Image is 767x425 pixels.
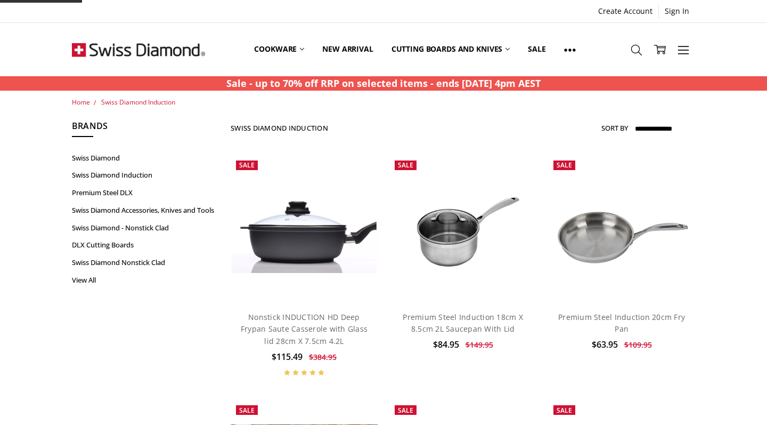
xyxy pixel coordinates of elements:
[558,312,685,334] a: Premium Steel Induction 20cm Fry Pan
[592,339,618,350] span: $63.95
[403,312,523,334] a: Premium Steel Induction 18cm X 8.5cm 2L Saucepan With Lid
[226,77,541,90] strong: Sale - up to 70% off RRP on selected items - ends [DATE] 4pm AEST
[382,26,519,73] a: Cutting boards and knives
[72,184,219,202] a: Premium Steel DLX
[72,202,219,219] a: Swiss Diamond Accessories, Knives and Tools
[72,254,219,271] a: Swiss Diamond Nonstick Clad
[231,124,328,132] h1: Swiss Diamond Induction
[557,161,572,170] span: Sale
[241,312,368,346] a: Nonstick INDUCTION HD Deep Frypan Saute Casserole with Glass lid 28cm X 7.5cm 4.2L
[239,406,255,415] span: Sale
[239,161,255,170] span: Sale
[72,119,219,138] h5: Brands
[519,26,554,73] a: Sale
[72,271,219,289] a: View All
[592,4,658,19] a: Create Account
[548,180,695,278] img: Premium Steel Induction 20cm Fry Pan
[557,406,572,415] span: Sale
[624,340,652,350] span: $109.95
[433,339,459,350] span: $84.95
[555,26,585,74] a: Show All
[72,149,219,167] a: Swiss Diamond
[72,219,219,237] a: Swiss Diamond - Nonstick Clad
[245,26,313,73] a: Cookware
[466,340,493,350] span: $149.95
[389,180,536,277] img: Premium Steel Induction 18cm X 8.5cm 2L Saucepan With Lid
[313,26,382,73] a: New arrival
[659,4,695,19] a: Sign In
[72,23,205,76] img: Free Shipping On Every Order
[601,119,628,137] label: Sort By
[72,98,90,107] a: Home
[72,236,219,254] a: DLX Cutting Boards
[101,98,175,107] a: Swiss Diamond Induction
[231,185,378,272] img: Nonstick INDUCTION HD Deep Frypan Saute Casserole with Glass lid 28cm X 7.5cm 4.2L
[398,406,413,415] span: Sale
[398,161,413,170] span: Sale
[231,155,378,302] a: Nonstick INDUCTION HD Deep Frypan Saute Casserole with Glass lid 28cm X 7.5cm 4.2L
[309,352,337,362] span: $384.95
[72,166,219,184] a: Swiss Diamond Induction
[548,155,695,302] a: Premium Steel Induction 20cm Fry Pan
[272,351,303,363] span: $115.49
[389,155,536,302] a: Premium Steel Induction 18cm X 8.5cm 2L Saucepan With Lid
